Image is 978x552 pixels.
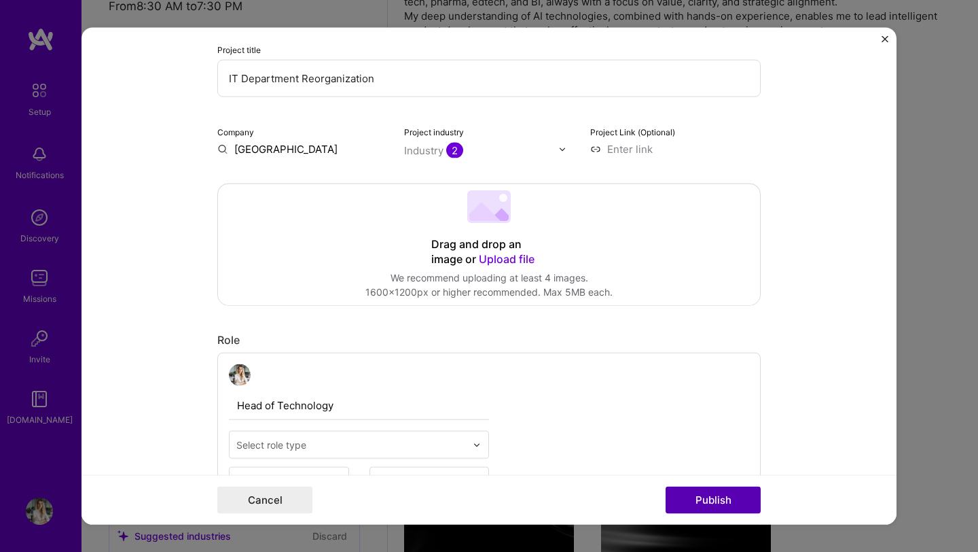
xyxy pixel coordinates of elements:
div: 1600x1200px or higher recommended. Max 5MB each. [365,285,613,299]
input: Enter link [590,142,761,156]
input: Date [229,467,349,494]
div: We recommend uploading at least 4 images. [365,271,613,285]
img: drop icon [558,145,566,153]
button: Publish [666,486,761,513]
div: Drag and drop an image or Upload fileWe recommend uploading at least 4 images.1600x1200px or high... [217,184,761,306]
div: Select role type [236,438,306,452]
span: 2 [446,143,463,158]
input: Date [369,467,490,494]
div: Drag and drop an image or [431,237,547,267]
button: Close [882,36,888,50]
label: Project industry [404,127,464,137]
div: Role [217,333,761,347]
div: Industry [404,143,463,158]
label: Project title [217,45,261,55]
img: drop icon [473,441,481,449]
label: Project Link (Optional) [590,127,675,137]
input: Enter the name of the project [217,60,761,97]
label: Company [217,127,254,137]
div: to [355,472,364,486]
button: Cancel [217,486,312,513]
span: Upload file [479,252,535,266]
input: Enter name or website [217,142,388,156]
input: Role Name [229,392,489,420]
